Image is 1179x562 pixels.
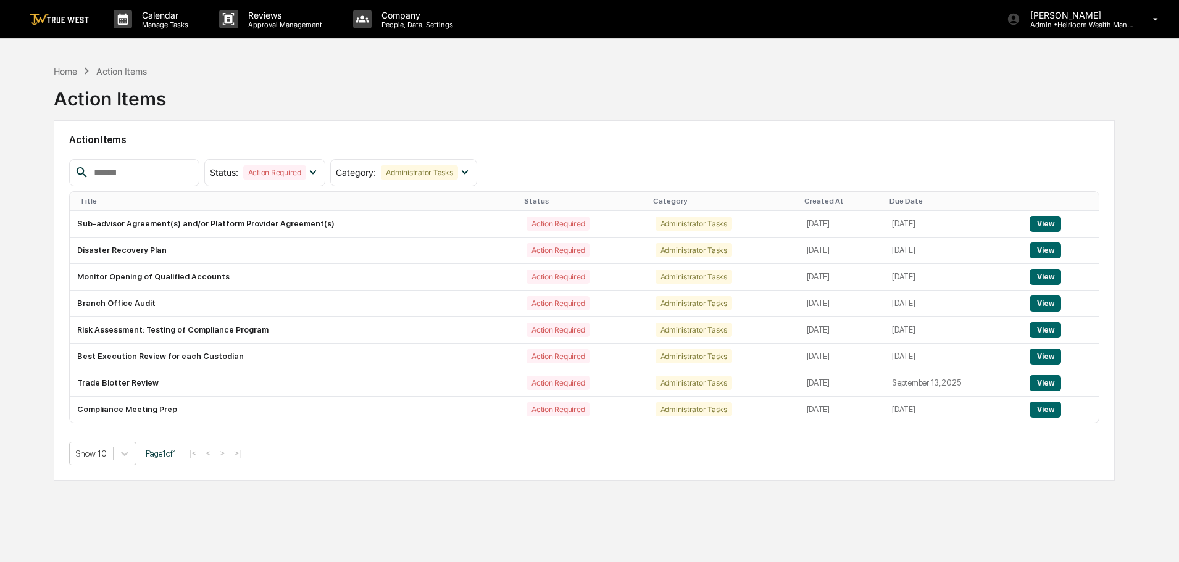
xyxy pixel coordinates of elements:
[30,14,89,25] img: logo
[1030,405,1061,414] a: View
[656,323,732,337] div: Administrator Tasks
[210,167,238,178] span: Status :
[799,291,885,317] td: [DATE]
[1030,219,1061,228] a: View
[243,165,306,180] div: Action Required
[799,317,885,344] td: [DATE]
[885,238,1022,264] td: [DATE]
[69,134,1099,146] h2: Action Items
[70,397,519,423] td: Compliance Meeting Prep
[885,317,1022,344] td: [DATE]
[216,448,228,458] button: >
[96,66,147,76] div: Action Items
[1030,295,1061,312] button: View
[230,448,244,458] button: >|
[1030,402,1061,418] button: View
[885,370,1022,397] td: September 13, 2025
[527,296,589,310] div: Action Required
[799,397,885,423] td: [DATE]
[80,197,514,205] div: Title
[381,165,457,180] div: Administrator Tasks
[1020,20,1135,29] p: Admin • Heirloom Wealth Management
[885,264,1022,291] td: [DATE]
[70,264,519,291] td: Monitor Opening of Qualified Accounts
[889,197,1017,205] div: Due Date
[885,344,1022,370] td: [DATE]
[372,20,459,29] p: People, Data, Settings
[70,238,519,264] td: Disaster Recovery Plan
[1030,322,1061,338] button: View
[1030,299,1061,308] a: View
[656,349,732,363] div: Administrator Tasks
[54,78,166,110] div: Action Items
[1030,216,1061,232] button: View
[885,211,1022,238] td: [DATE]
[1030,352,1061,361] a: View
[656,217,732,231] div: Administrator Tasks
[132,10,194,20] p: Calendar
[885,397,1022,423] td: [DATE]
[656,296,732,310] div: Administrator Tasks
[1030,349,1061,365] button: View
[1139,521,1173,555] iframe: Open customer support
[527,217,589,231] div: Action Required
[1030,246,1061,255] a: View
[527,402,589,416] div: Action Required
[804,197,880,205] div: Created At
[1030,375,1061,391] button: View
[238,20,328,29] p: Approval Management
[656,376,732,390] div: Administrator Tasks
[1020,10,1135,20] p: [PERSON_NAME]
[132,20,194,29] p: Manage Tasks
[54,66,77,76] div: Home
[186,448,200,458] button: |<
[70,370,519,397] td: Trade Blotter Review
[799,370,885,397] td: [DATE]
[799,238,885,264] td: [DATE]
[202,448,215,458] button: <
[527,270,589,284] div: Action Required
[799,264,885,291] td: [DATE]
[527,243,589,257] div: Action Required
[524,197,643,205] div: Status
[653,197,794,205] div: Category
[656,402,732,416] div: Administrator Tasks
[527,323,589,337] div: Action Required
[1030,272,1061,281] a: View
[527,349,589,363] div: Action Required
[70,344,519,370] td: Best Execution Review for each Custodian
[70,317,519,344] td: Risk Assessment: Testing of Compliance Program
[1030,242,1061,258] button: View
[238,10,328,20] p: Reviews
[336,167,376,178] span: Category :
[527,376,589,390] div: Action Required
[799,211,885,238] td: [DATE]
[372,10,459,20] p: Company
[70,291,519,317] td: Branch Office Audit
[1030,325,1061,334] a: View
[1030,269,1061,285] button: View
[146,448,177,458] span: Page 1 of 1
[1030,378,1061,387] a: View
[799,344,885,370] td: [DATE]
[885,291,1022,317] td: [DATE]
[70,211,519,238] td: Sub-advisor Agreement(s) and/or Platform Provider Agreement(s)
[656,243,732,257] div: Administrator Tasks
[656,270,732,284] div: Administrator Tasks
